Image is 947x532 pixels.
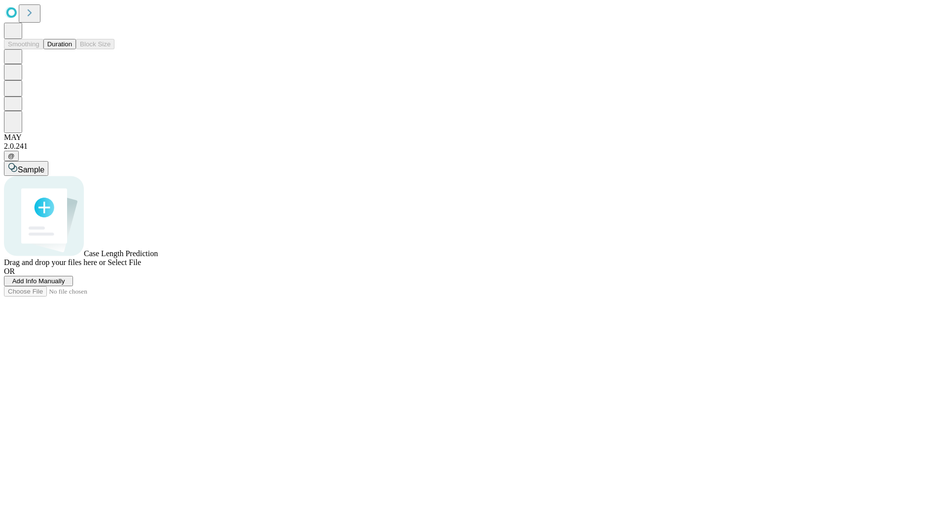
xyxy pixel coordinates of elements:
[4,142,943,151] div: 2.0.241
[108,258,141,266] span: Select File
[84,249,158,258] span: Case Length Prediction
[4,39,43,49] button: Smoothing
[4,151,19,161] button: @
[4,267,15,275] span: OR
[4,258,106,266] span: Drag and drop your files here or
[8,152,15,160] span: @
[76,39,114,49] button: Block Size
[12,277,65,285] span: Add Info Manually
[43,39,76,49] button: Duration
[4,133,943,142] div: MAY
[4,161,48,176] button: Sample
[18,166,44,174] span: Sample
[4,276,73,286] button: Add Info Manually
